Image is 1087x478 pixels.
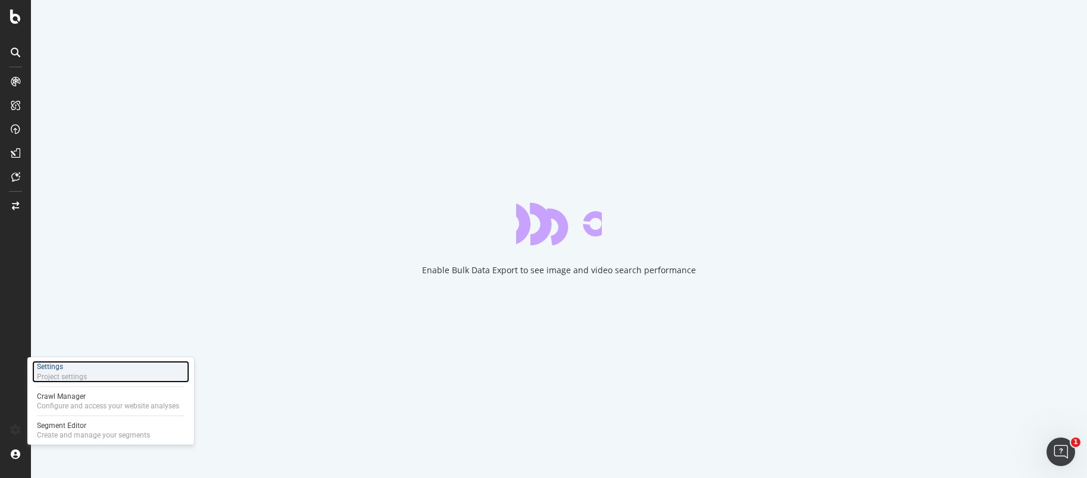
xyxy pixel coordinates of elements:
[32,361,189,383] a: SettingsProject settings
[1071,438,1080,447] span: 1
[37,392,179,401] div: Crawl Manager
[422,264,696,276] div: Enable Bulk Data Export to see image and video search performance
[37,421,150,430] div: Segment Editor
[37,401,179,411] div: Configure and access your website analyses
[37,362,87,372] div: Settings
[1047,438,1075,466] iframe: Intercom live chat
[37,430,150,440] div: Create and manage your segments
[37,372,87,382] div: Project settings
[516,202,602,245] div: animation
[32,390,189,412] a: Crawl ManagerConfigure and access your website analyses
[32,420,189,441] a: Segment EditorCreate and manage your segments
